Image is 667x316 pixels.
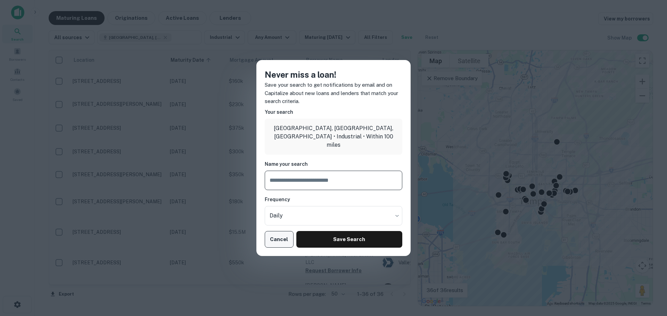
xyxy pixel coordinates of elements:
iframe: Chat Widget [632,261,667,294]
div: Without label [265,206,402,225]
h6: Name your search [265,160,402,168]
h6: Your search [265,108,402,116]
h4: Never miss a loan! [265,68,402,81]
button: Cancel [265,231,294,248]
button: Save Search [296,231,402,248]
h6: Frequency [265,196,402,203]
p: Save your search to get notifications by email and on Capitalize about new loans and lenders that... [265,81,402,105]
p: [GEOGRAPHIC_DATA], [GEOGRAPHIC_DATA], [GEOGRAPHIC_DATA] • Industrial • Within 100 miles [270,124,397,149]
